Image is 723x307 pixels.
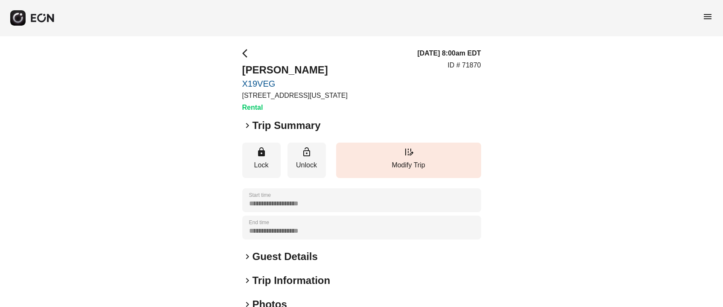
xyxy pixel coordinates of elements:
[253,274,331,287] h2: Trip Information
[447,60,481,70] p: ID # 71870
[242,102,348,113] h3: Rental
[242,48,253,58] span: arrow_back_ios
[247,160,276,170] p: Lock
[302,147,312,157] span: lock_open
[242,91,348,101] p: [STREET_ADDRESS][US_STATE]
[242,120,253,131] span: keyboard_arrow_right
[417,48,481,58] h3: [DATE] 8:00am EDT
[242,79,348,89] a: X19VEG
[336,143,481,178] button: Modify Trip
[404,147,414,157] span: edit_road
[242,251,253,262] span: keyboard_arrow_right
[242,63,348,77] h2: [PERSON_NAME]
[703,12,713,22] span: menu
[242,143,281,178] button: Lock
[287,143,326,178] button: Unlock
[340,160,477,170] p: Modify Trip
[292,160,322,170] p: Unlock
[253,119,321,132] h2: Trip Summary
[256,147,267,157] span: lock
[242,275,253,286] span: keyboard_arrow_right
[253,250,318,263] h2: Guest Details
